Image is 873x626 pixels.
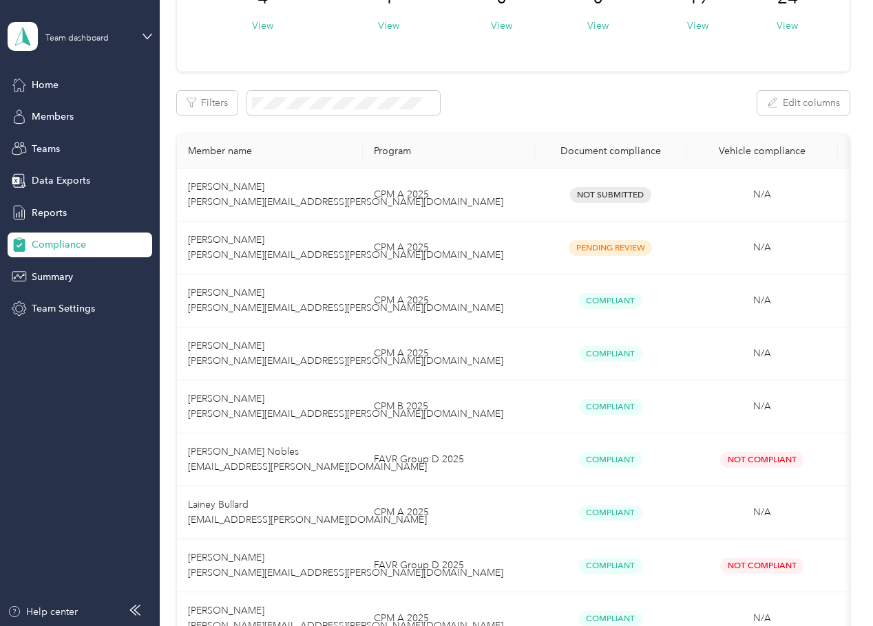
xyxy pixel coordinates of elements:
span: [PERSON_NAME] [PERSON_NAME][EMAIL_ADDRESS][PERSON_NAME][DOMAIN_NAME] [188,287,503,314]
span: Members [32,109,74,124]
iframe: Everlance-gr Chat Button Frame [796,549,873,626]
span: N/A [753,294,771,306]
span: Not Compliant [720,558,803,574]
button: View [491,19,512,33]
span: Summary [32,270,73,284]
div: Vehicle compliance [697,145,827,157]
span: Team Settings [32,301,95,316]
th: Program [363,134,535,169]
span: Reports [32,206,67,220]
button: View [252,19,273,33]
span: Teams [32,142,60,156]
span: Compliant [579,293,642,309]
span: Compliant [579,558,642,574]
span: N/A [753,188,771,200]
span: Compliant [579,452,642,468]
span: Compliant [579,399,642,415]
span: [PERSON_NAME] [PERSON_NAME][EMAIL_ADDRESS][PERSON_NAME][DOMAIN_NAME] [188,552,503,579]
span: N/A [753,400,771,412]
span: N/A [753,612,771,624]
button: Edit columns [757,91,850,115]
td: CPM A 2025 [363,274,535,327]
span: Compliance [32,237,86,252]
td: FAVR Group D 2025 [363,539,535,592]
span: [PERSON_NAME] Nobles [EMAIL_ADDRESS][PERSON_NAME][DOMAIN_NAME] [188,446,427,473]
th: Member name [177,134,363,169]
span: [PERSON_NAME] [PERSON_NAME][EMAIL_ADDRESS][PERSON_NAME][DOMAIN_NAME] [188,340,503,367]
button: Help center [8,605,78,619]
td: FAVR Group D 2025 [363,433,535,486]
span: Not Submitted [570,187,651,203]
span: Compliant [579,346,642,362]
span: [PERSON_NAME] [PERSON_NAME][EMAIL_ADDRESS][PERSON_NAME][DOMAIN_NAME] [188,234,503,261]
span: N/A [753,241,771,253]
span: Not Compliant [720,452,803,468]
td: CPM A 2025 [363,169,535,222]
td: CPM B 2025 [363,380,535,433]
div: Document compliance [546,145,675,157]
span: N/A [753,506,771,518]
td: CPM A 2025 [363,486,535,539]
span: [PERSON_NAME] [PERSON_NAME][EMAIL_ADDRESS][PERSON_NAME][DOMAIN_NAME] [188,181,503,208]
span: Compliant [579,505,642,521]
button: View [378,19,399,33]
span: Home [32,78,59,92]
span: [PERSON_NAME] [PERSON_NAME][EMAIL_ADDRESS][PERSON_NAME][DOMAIN_NAME] [188,393,503,420]
span: N/A [753,347,771,359]
button: View [687,19,708,33]
span: Lainey Bullard [EMAIL_ADDRESS][PERSON_NAME][DOMAIN_NAME] [188,499,427,526]
td: CPM A 2025 [363,222,535,274]
span: Data Exports [32,173,90,188]
td: CPM A 2025 [363,327,535,380]
button: Filters [177,91,238,115]
button: View [587,19,609,33]
button: View [777,19,798,33]
div: Team dashboard [45,34,109,43]
span: Pending Review [569,240,652,256]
